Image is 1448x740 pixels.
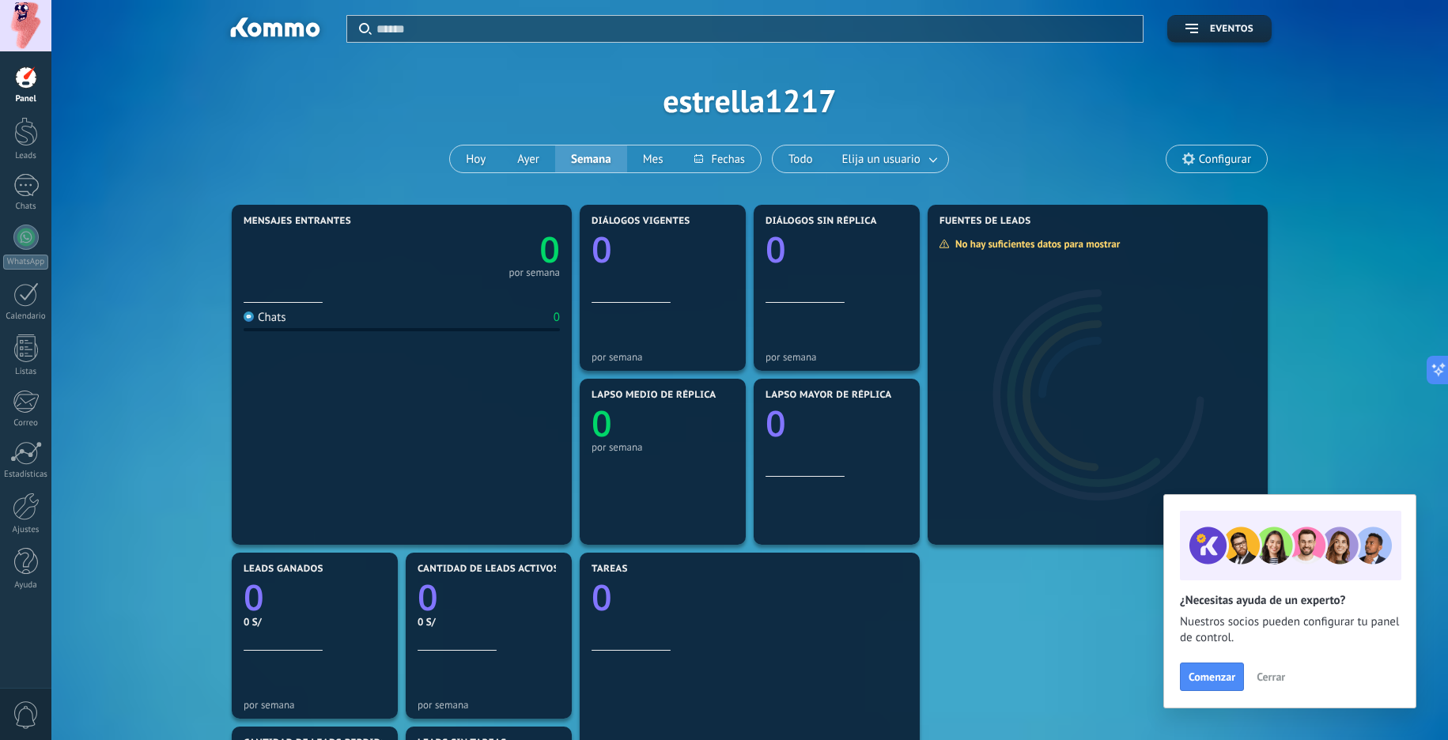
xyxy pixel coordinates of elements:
button: Mes [627,145,679,172]
text: 0 [418,573,438,621]
button: Eventos [1167,15,1272,43]
div: Estadísticas [3,470,49,480]
span: Lapso medio de réplica [592,390,716,401]
text: 0 [766,225,786,274]
text: 0 [592,225,612,274]
a: 0 [592,573,908,621]
div: por semana [509,269,560,277]
text: 0 [539,225,560,274]
span: Tareas [592,564,628,575]
div: Leads [3,151,49,161]
button: Cerrar [1250,665,1292,689]
button: Elija un usuario [829,145,948,172]
div: Correo [3,418,49,429]
span: Fuentes de leads [939,216,1031,227]
button: Semana [555,145,627,172]
span: Diálogos sin réplica [766,216,877,227]
span: Diálogos vigentes [592,216,690,227]
div: por semana [766,351,908,363]
div: por semana [592,351,734,363]
img: Chats [244,311,254,322]
div: Chats [3,202,49,212]
button: Comenzar [1180,663,1244,691]
span: Eventos [1210,24,1253,35]
button: Ayer [501,145,555,172]
span: Nuestros socios pueden configurar tu panel de control. [1180,614,1400,646]
div: Listas [3,367,49,377]
text: 0 [244,573,264,621]
span: Elija un usuario [839,149,924,170]
span: Mensajes entrantes [244,216,351,227]
text: 0 [592,573,612,621]
div: WhatsApp [3,255,48,270]
button: Fechas [679,145,760,172]
div: por semana [244,699,386,711]
span: Comenzar [1189,671,1235,682]
span: Leads ganados [244,564,323,575]
div: Calendario [3,311,49,322]
div: Panel [3,94,49,104]
div: Chats [244,310,286,325]
a: 0 [418,573,560,621]
button: Hoy [450,145,501,172]
span: Lapso mayor de réplica [766,390,891,401]
h2: ¿Necesitas ayuda de un experto? [1180,593,1400,608]
div: No hay suficientes datos para mostrar [939,237,1131,251]
a: 0 [244,573,386,621]
div: 0 S/ [418,615,560,629]
button: Todo [773,145,829,172]
div: Ajustes [3,525,49,535]
span: Cerrar [1257,671,1285,682]
div: 0 S/ [244,615,386,629]
div: Ayuda [3,580,49,591]
span: Cantidad de leads activos [418,564,559,575]
text: 0 [592,399,612,447]
div: por semana [592,441,734,453]
div: 0 [554,310,560,325]
span: Configurar [1199,153,1251,166]
text: 0 [766,399,786,447]
div: por semana [418,699,560,711]
a: 0 [402,225,560,274]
